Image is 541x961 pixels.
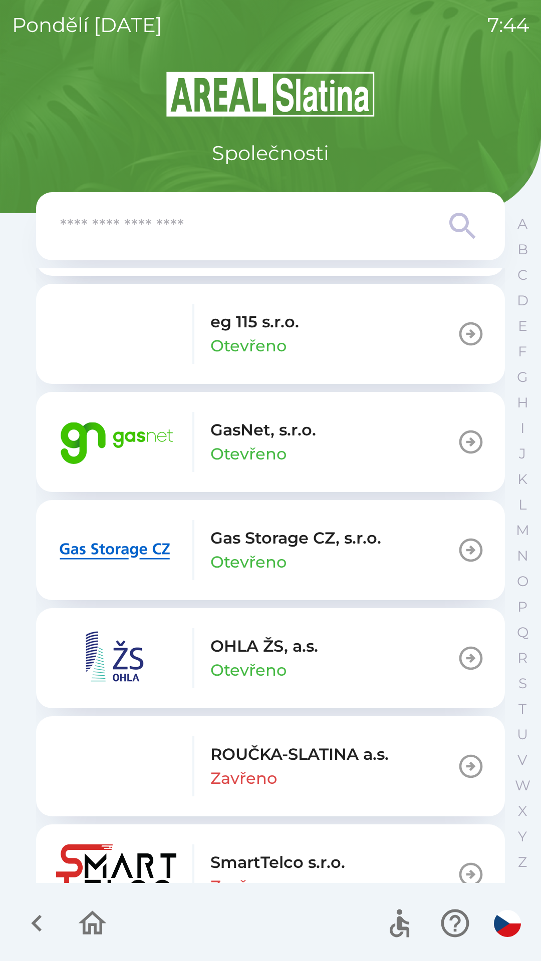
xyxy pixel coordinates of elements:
button: Z [510,849,535,875]
p: T [518,700,526,718]
p: Y [518,828,527,845]
p: Otevřeno [210,442,287,466]
button: H [510,390,535,415]
p: Gas Storage CZ, s.r.o. [210,526,381,550]
button: Q [510,620,535,645]
p: L [518,496,526,514]
p: R [517,649,527,667]
button: Y [510,824,535,849]
p: Otevřeno [210,334,287,358]
p: OHLA ŽS, a.s. [210,634,318,658]
p: N [517,547,528,565]
img: 95230cbc-907d-4dce-b6ee-20bf32430970.png [56,628,176,688]
button: T [510,696,535,722]
button: GasNet, s.r.o.Otevřeno [36,392,505,492]
p: Otevřeno [210,550,287,574]
p: SmartTelco s.r.o. [210,850,345,874]
p: Zavřeno [210,766,277,790]
button: L [510,492,535,518]
button: E [510,313,535,339]
p: K [517,470,527,488]
button: B [510,237,535,262]
button: U [510,722,535,747]
p: GasNet, s.r.o. [210,418,316,442]
img: 95bd5263-4d84-4234-8c68-46e365c669f1.png [56,412,176,472]
p: P [517,598,527,616]
p: B [517,241,528,258]
button: K [510,466,535,492]
p: H [517,394,528,411]
p: M [516,522,529,539]
img: 1a4889b5-dc5b-4fa6-815e-e1339c265386.png [56,304,176,364]
button: W [510,773,535,798]
p: E [518,317,527,335]
button: C [510,262,535,288]
p: X [518,802,527,820]
button: J [510,441,535,466]
img: a1091e8c-df79-49dc-bd76-976ff18fd19d.png [56,844,176,904]
button: eg 115 s.r.o.Otevřeno [36,284,505,384]
button: G [510,364,535,390]
button: O [510,569,535,594]
button: S [510,671,535,696]
button: ROUČKA-SLATINA a.s.Zavřeno [36,716,505,816]
button: N [510,543,535,569]
img: Logo [36,70,505,118]
p: C [517,266,527,284]
button: R [510,645,535,671]
p: F [518,343,527,360]
p: A [517,215,527,233]
p: V [517,751,527,769]
p: Zavřeno [210,874,277,898]
p: G [517,368,528,386]
p: W [515,777,530,794]
img: cs flag [494,910,521,937]
p: I [520,419,524,437]
img: e7973d4e-78b1-4a83-8dc1-9059164483d7.png [56,736,176,796]
button: Gas Storage CZ, s.r.o.Otevřeno [36,500,505,600]
button: F [510,339,535,364]
button: P [510,594,535,620]
p: Q [517,624,528,641]
p: Z [518,853,527,871]
button: V [510,747,535,773]
p: Otevřeno [210,658,287,682]
p: D [517,292,528,309]
button: I [510,415,535,441]
p: Společnosti [212,138,329,168]
img: 2bd567fa-230c-43b3-b40d-8aef9e429395.png [56,520,176,580]
button: X [510,798,535,824]
button: SmartTelco s.r.o.Zavřeno [36,824,505,924]
p: 7:44 [487,10,529,40]
p: pondělí [DATE] [12,10,162,40]
button: D [510,288,535,313]
p: U [517,726,528,743]
p: O [517,573,528,590]
button: M [510,518,535,543]
button: OHLA ŽS, a.s.Otevřeno [36,608,505,708]
p: S [518,675,527,692]
button: A [510,211,535,237]
p: eg 115 s.r.o. [210,310,299,334]
p: ROUČKA-SLATINA a.s. [210,742,389,766]
p: J [519,445,526,462]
